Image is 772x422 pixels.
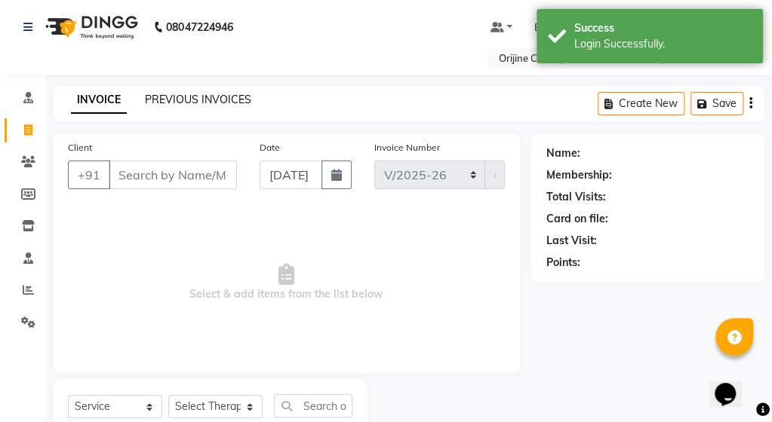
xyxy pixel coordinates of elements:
[109,161,237,189] input: Search by Name/Mobile/Email/Code
[68,161,110,189] button: +91
[546,167,612,183] div: Membership:
[546,189,606,205] div: Total Visits:
[690,92,743,115] button: Save
[546,233,597,249] div: Last Visit:
[546,211,608,227] div: Card on file:
[574,20,752,36] div: Success
[68,141,92,154] label: Client
[260,141,280,154] label: Date
[68,207,505,358] span: Select & add items from the list below
[546,255,580,271] div: Points:
[38,6,142,48] img: logo
[145,93,251,106] a: PREVIOUS INVOICES
[709,362,757,407] iframe: chat widget
[71,87,127,114] a: INVOICE
[574,36,752,52] div: Login Successfully.
[274,394,352,417] input: Search or Scan
[166,6,232,48] b: 08047224946
[546,145,580,161] div: Name:
[374,141,440,154] label: Invoice Number
[598,92,684,115] button: Create New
